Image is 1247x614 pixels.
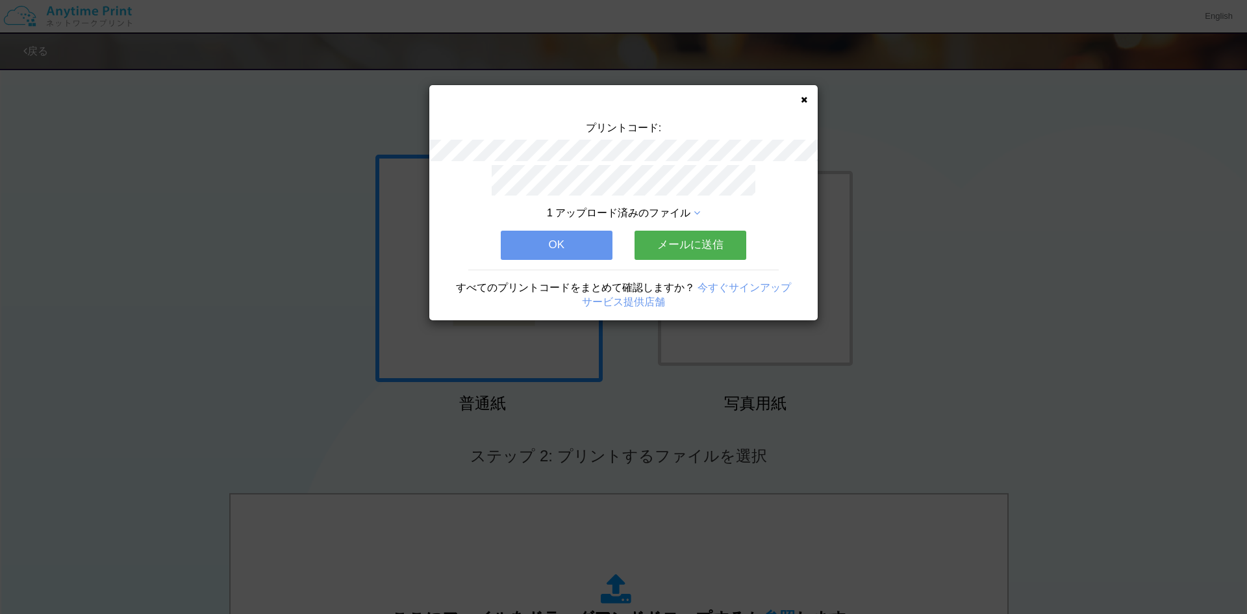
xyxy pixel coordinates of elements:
[582,296,665,307] a: サービス提供店舗
[635,231,746,259] button: メールに送信
[586,122,661,133] span: プリントコード:
[547,207,690,218] span: 1 アップロード済みのファイル
[698,282,791,293] a: 今すぐサインアップ
[501,231,612,259] button: OK
[456,282,695,293] span: すべてのプリントコードをまとめて確認しますか？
